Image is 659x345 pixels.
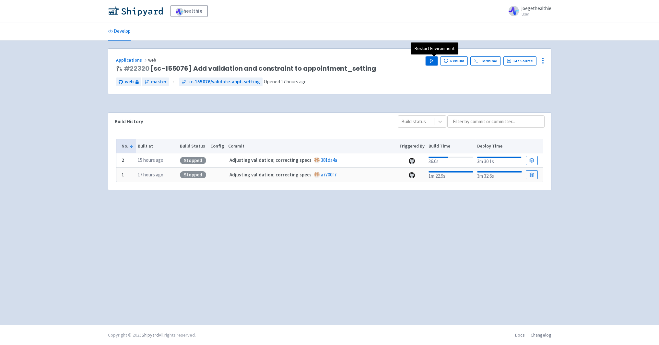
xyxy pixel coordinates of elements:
time: 17 hours ago [281,78,307,85]
small: User [522,12,551,16]
span: ← [172,78,177,86]
a: #22320 [124,64,149,73]
a: web [116,77,141,86]
th: Deploy Time [475,139,524,153]
a: joegethealthie User [505,6,551,16]
a: Shipyard [142,332,159,338]
div: Copyright © 2025 All rights reserved. [108,332,196,339]
span: web [125,78,134,86]
a: Git Source [503,56,537,65]
span: sc-155076/validate-appt-setting [188,78,260,86]
div: Stopped [180,157,206,164]
div: 1m 22.9s [429,170,473,180]
div: Stopped [180,171,206,178]
b: 2 [122,157,124,163]
a: 381da4a [321,157,337,163]
span: joegethealthie [522,5,551,11]
div: Build History [115,118,387,125]
strong: Adjusting validation; correcting specs [229,172,312,178]
a: a7700f7 [321,172,336,178]
span: [sc-155076] Add validation and constraint to appointment_setting [124,65,376,72]
th: Build Status [178,139,208,153]
button: Play [426,56,438,65]
a: sc-155076/validate-appt-setting [179,77,263,86]
th: Commit [226,139,397,153]
b: 1 [122,172,124,178]
time: 17 hours ago [138,172,163,178]
strong: Adjusting validation; correcting specs [229,157,312,163]
input: Filter by commit or committer... [447,115,545,128]
a: Docs [515,332,525,338]
button: Rebuild [440,56,468,65]
th: Config [208,139,226,153]
button: No. [122,143,134,149]
a: Changelog [531,332,551,338]
div: 36.0s [429,155,473,165]
th: Build Time [427,139,475,153]
div: 3m 32.6s [477,170,522,180]
th: Built at [136,139,178,153]
a: Terminal [470,56,500,65]
a: healthie [171,5,208,17]
a: Build Details [526,170,537,179]
a: master [142,77,169,86]
a: Applications [116,57,148,63]
a: Develop [108,22,131,41]
img: Shipyard logo [108,6,163,16]
span: Opened [264,78,307,85]
span: web [148,57,157,63]
span: master [151,78,167,86]
div: 3m 30.1s [477,155,522,165]
a: Build Details [526,156,537,165]
time: 15 hours ago [138,157,163,163]
th: Triggered By [397,139,427,153]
